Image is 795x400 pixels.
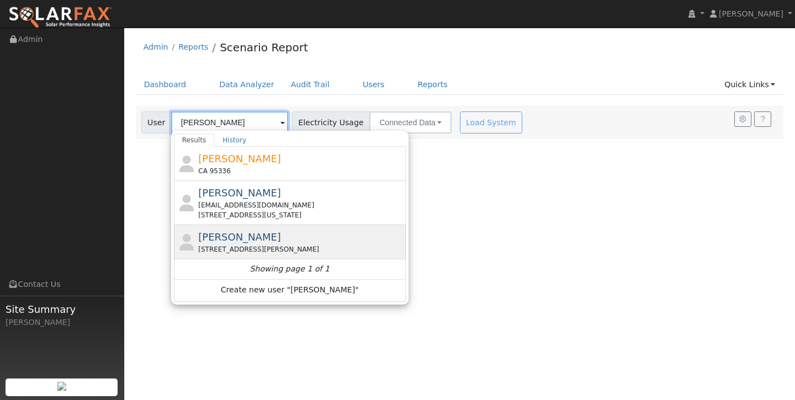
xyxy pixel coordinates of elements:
span: Electricity Usage [292,111,370,134]
div: [PERSON_NAME] [6,317,118,328]
span: Site Summary [6,302,118,317]
span: [PERSON_NAME] [198,187,281,199]
img: SolarFax [8,6,112,29]
div: [STREET_ADDRESS][PERSON_NAME] [198,244,403,254]
a: Help Link [754,111,771,127]
a: Admin [144,42,168,51]
div: [STREET_ADDRESS][US_STATE] [198,210,403,220]
div: CA 95336 [198,166,403,176]
img: retrieve [57,382,66,391]
a: Data Analyzer [211,74,283,95]
div: [EMAIL_ADDRESS][DOMAIN_NAME] [198,200,403,210]
a: Scenario Report [220,41,308,54]
button: Connected Data [369,111,452,134]
span: [PERSON_NAME] [198,153,281,164]
a: Users [354,74,393,95]
span: [PERSON_NAME] [719,9,783,18]
span: Create new user "[PERSON_NAME]" [221,284,359,297]
a: Quick Links [716,74,783,95]
a: History [214,134,255,147]
i: Showing page 1 of 1 [250,263,330,275]
a: Reports [410,74,456,95]
a: Reports [178,42,208,51]
a: Results [174,134,215,147]
span: [PERSON_NAME] [198,231,281,243]
a: Dashboard [136,74,195,95]
a: Audit Trail [283,74,338,95]
span: User [141,111,172,134]
button: Settings [734,111,751,127]
input: Select a User [171,111,288,134]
